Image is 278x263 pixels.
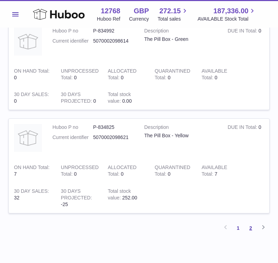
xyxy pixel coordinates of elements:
strong: 30 DAY SALES [14,92,49,99]
dd: 5070002098614 [93,38,134,44]
td: 0 [222,22,269,63]
div: Huboo Ref [97,16,120,22]
span: Total sales [158,16,189,22]
td: 0 [56,63,102,86]
td: 0 [56,86,102,110]
a: 187,336.00 AVAILABLE Stock Total [198,6,257,22]
div: The Pill Box - Yellow [144,132,217,139]
span: 252.00 [122,195,137,200]
strong: ON HAND Total [14,165,50,172]
dd: P-834992 [93,28,134,34]
span: AVAILABLE Stock Total [198,16,257,22]
td: 0 [9,86,56,110]
strong: DUE IN Total [228,28,258,35]
img: product image [14,124,42,152]
strong: UNPROCESSED Total [61,68,99,82]
strong: 30 DAY SALES [14,188,49,196]
dt: Huboo P no [52,124,93,131]
td: 0 [222,119,269,159]
strong: Total stock value [108,188,131,202]
strong: ALLOCATED Total [108,68,136,82]
span: 0 [168,171,171,177]
a: 1 [232,222,244,234]
dt: Huboo P no [52,28,93,34]
strong: Total stock value [108,92,131,105]
td: 7 [196,159,243,183]
dd: 5070002098621 [93,134,134,141]
img: product image [14,28,42,56]
span: 0 [168,75,171,80]
strong: 30 DAYS PROJECTED [61,92,93,105]
strong: QUARANTINED Total [155,68,190,82]
td: 0 [102,63,149,86]
td: 32 [9,183,56,213]
td: 0 [102,159,149,183]
td: 0 [9,63,56,86]
td: 0 [56,159,102,183]
strong: Description [144,124,217,132]
strong: AVAILABLE Total [201,68,227,82]
td: -25 [56,183,102,213]
strong: GBP [134,6,149,16]
strong: QUARANTINED Total [155,165,190,178]
dt: Current identifier [52,38,93,44]
strong: 12768 [101,6,120,16]
a: 272.15 Total sales [158,6,189,22]
span: 272.15 [159,6,181,16]
td: 0 [196,63,243,86]
div: The Pill Box - Green [144,36,217,43]
dd: P-834825 [93,124,134,131]
strong: 30 DAYS PROJECTED [61,188,92,202]
span: 0.00 [122,98,131,104]
span: 187,336.00 [213,6,248,16]
a: 2 [244,222,257,234]
strong: DUE IN Total [228,124,258,132]
strong: AVAILABLE Total [201,165,227,178]
dt: Current identifier [52,134,93,141]
strong: ALLOCATED Total [108,165,136,178]
strong: UNPROCESSED Total [61,165,99,178]
td: 7 [9,159,56,183]
strong: Description [144,28,217,36]
div: Currency [129,16,149,22]
strong: ON HAND Total [14,68,50,75]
